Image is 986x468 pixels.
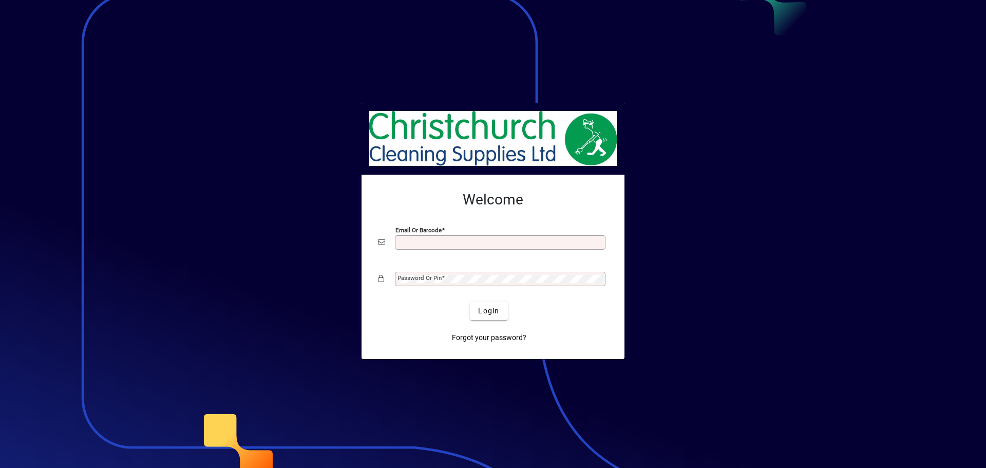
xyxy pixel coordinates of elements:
[470,302,507,320] button: Login
[378,191,608,209] h2: Welcome
[452,332,526,343] span: Forgot your password?
[395,227,442,234] mat-label: Email or Barcode
[448,328,530,347] a: Forgot your password?
[478,306,499,316] span: Login
[397,274,442,282] mat-label: Password or Pin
